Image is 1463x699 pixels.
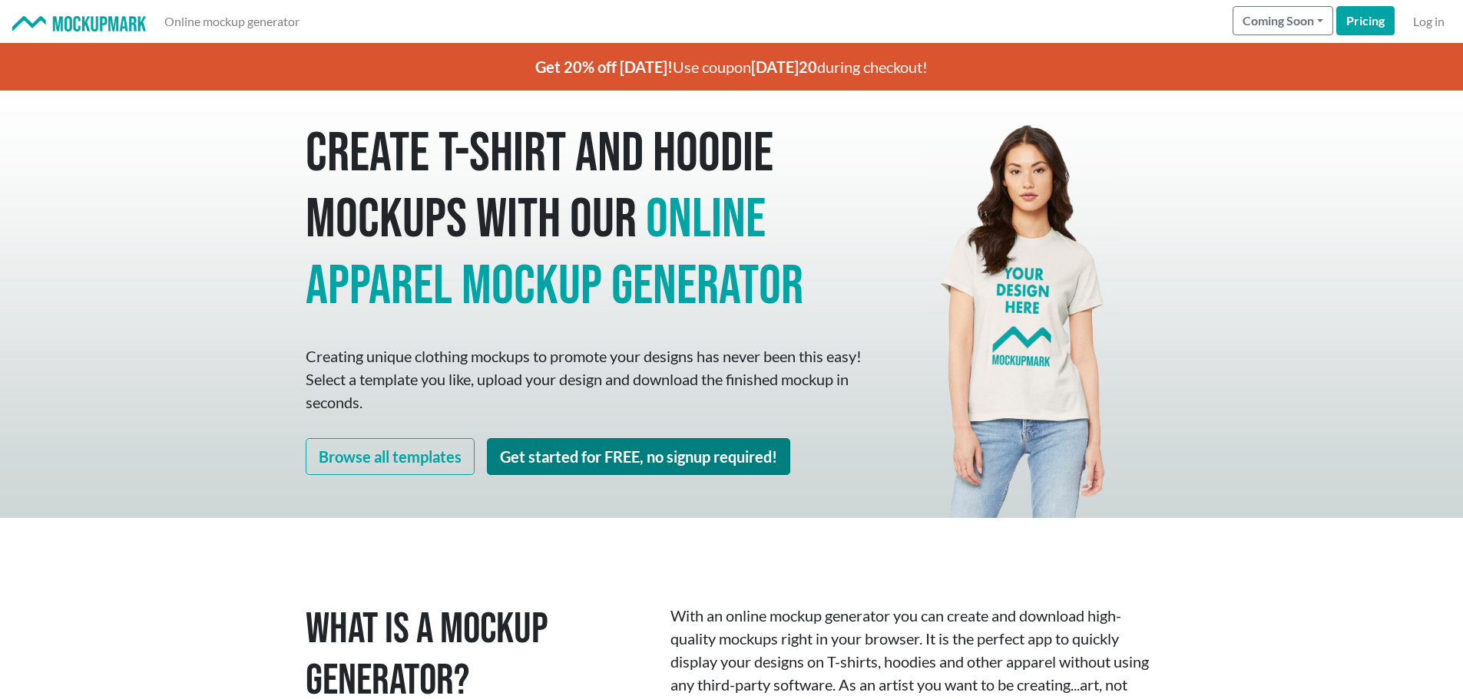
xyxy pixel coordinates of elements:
h1: Create T-shirt and hoodie mockups with our [306,121,866,320]
a: Pricing [1336,6,1395,35]
p: Creating unique clothing mockups to promote your designs has never been this easy! Select a templ... [306,345,866,414]
img: Mockup Mark [12,16,146,32]
span: [DATE]20 [751,58,817,76]
p: Use coupon during checkout! [306,43,1158,91]
img: Mockup Mark hero - your design here [928,91,1119,518]
button: Coming Soon [1233,6,1333,35]
span: Get 20% off [DATE]! [535,58,673,76]
a: Online mockup generator [158,6,306,37]
span: online apparel mockup generator [306,186,803,319]
a: Get started for FREE, no signup required! [487,438,790,475]
a: Browse all templates [306,438,475,475]
a: Log in [1407,6,1451,37]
